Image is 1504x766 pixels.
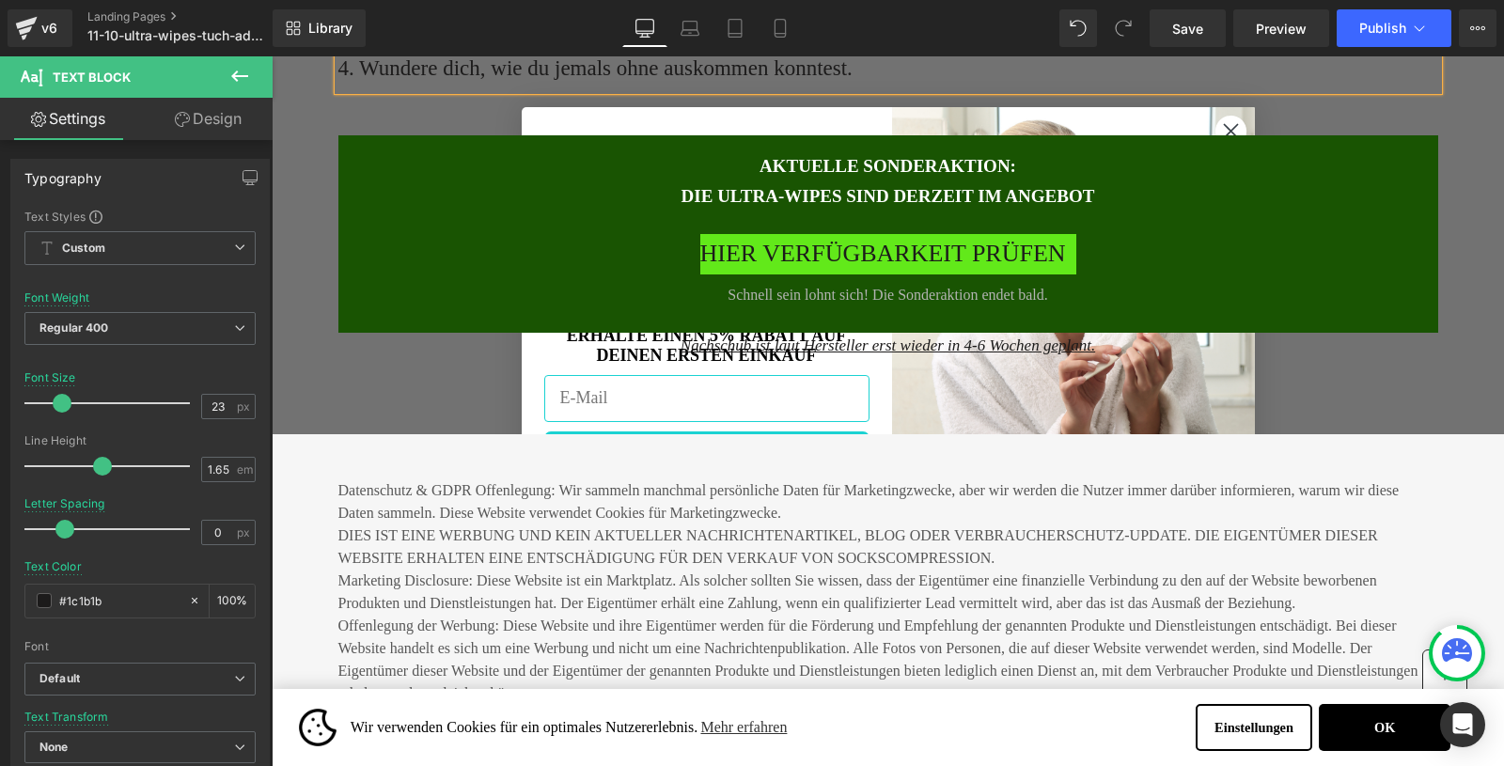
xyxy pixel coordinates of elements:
div: Line Height [24,434,256,447]
div: Open Intercom Messenger [1440,702,1485,747]
h3: aktuelle sonderaktion: [123,97,1110,124]
p: Marketing Disclosure: Diese Website ist ein Marktplatz. Als solcher sollten Sie wissen, dass der ... [67,513,1167,558]
div: Text Styles [24,209,256,224]
span: Publish [1359,21,1406,36]
div: Font [24,640,256,653]
i: Default [39,671,80,687]
div: Text Color [24,560,82,573]
span: em [237,463,253,476]
span: px [237,400,253,413]
div: Text Transform [24,711,109,724]
div: v6 [38,16,61,40]
div: % [210,585,255,617]
button: Undo [1059,9,1097,47]
a: Preview [1233,9,1329,47]
div: Typography [24,160,102,186]
button: Redo [1104,9,1142,47]
span: px [237,526,253,539]
b: Custom [62,241,105,257]
div: Letter Spacing [24,497,105,510]
a: Laptop [667,9,713,47]
input: Color [59,590,180,611]
span: 11-10-ultra-wipes-tuch-adv-story-bad-v60.2-headline-v2-social [87,28,268,43]
a: Desktop [622,9,667,47]
button: OK [1047,648,1179,695]
div: Font Weight [24,291,89,305]
u: Nachschub ist laut Hersteller erst wieder in 4-6 Wochen geplant. [409,280,823,298]
h3: Die ULTRA-WIPES SIND DERZEIT im angebot [123,127,1110,154]
span: Save [1172,19,1203,39]
button: ✕ [1193,665,1205,677]
button: More [1459,9,1496,47]
button: Einstellungen [924,648,1041,695]
p: Datenschutz & GDPR Offenlegung: Wir sammeln manchmal persönliche Daten für Marketingzwecke, aber ... [67,423,1167,468]
b: Regular 400 [39,320,109,335]
a: Design [140,98,276,140]
img: Cookie banner [27,652,65,690]
span: Wir verwenden Cookies für ein optimales Nutzererlebnis. [79,657,909,685]
a: Landing Pages [87,9,304,24]
b: None [39,740,69,754]
p: DIES IST EINE WERBUNG UND KEIN AKTUELLER NACHRICHTENARTIKEL, BLOG ODER VERBRAUCHERSCHUTZ-UPDATE. ... [67,468,1167,513]
p: Schnell sein lohnt sich! Die Sonderaktion endet bald. [123,227,1110,250]
span: HIER VERFÜGBARKEIT PRÜFEN [429,178,794,218]
span: Text Block [53,70,131,85]
div: Font Size [24,371,76,384]
a: v6 [8,9,72,47]
span: Library [308,20,352,37]
span: Preview [1256,19,1307,39]
a: HIER VERFÜGBARKEIT PRÜFEN [429,178,805,218]
a: Mobile [758,9,803,47]
p: Offenlegung der Werbung: Diese Website und ihre Eigentümer werden für die Förderung und Empfehlun... [67,558,1167,649]
a: New Library [273,9,366,47]
a: Mehr erfahren [426,657,518,685]
a: Tablet [713,9,758,47]
button: Publish [1337,9,1451,47]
